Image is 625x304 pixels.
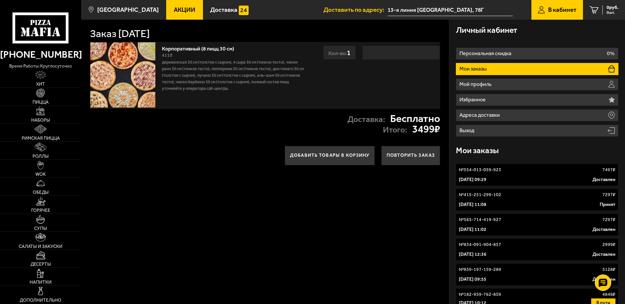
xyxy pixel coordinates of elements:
p: № 182-959-762-859 [459,291,501,298]
a: №554-013-059-9237497₽[DATE] 09:29Доставлен [456,164,619,186]
strong: Бесплатно [390,113,440,124]
a: №415-251-299-1027297₽[DATE] 11:08Принят [456,189,619,211]
p: Мой профиль [459,82,493,87]
p: Мои заказы [459,66,488,71]
span: Римская пицца [22,136,60,141]
p: [DATE] 09:55 [459,276,486,283]
a: №834-091-904-8572999₽[DATE] 12:36Доставлен [456,238,619,261]
p: [DATE] 11:08 [459,201,486,208]
p: 7297 ₽ [602,216,615,223]
span: Хит [36,82,45,87]
button: Добавить товары в корзину [285,146,375,165]
span: Напитки [30,280,52,285]
span: 0 руб. [607,5,618,10]
p: Выход [459,128,476,133]
p: № 554-013-059-923 [459,167,501,173]
p: [DATE] 11:02 [459,226,486,233]
span: 4110 [162,52,172,58]
span: Доставить по адресу: [324,7,388,13]
p: Деревенская 30 см (толстое с сыром), 4 сыра 30 см (тонкое тесто), Чикен Ранч 30 см (тонкое тесто)... [162,59,304,91]
p: Доставлен [592,226,615,233]
span: Пицца [33,100,49,105]
p: 0% [607,51,614,56]
a: №565-714-419-9277297₽[DATE] 11:02Доставлен [456,213,619,236]
p: [DATE] 09:29 [459,176,486,183]
p: Адреса доставки [459,112,502,118]
p: № 834-091-904-857 [459,241,501,248]
p: Персональная скидка [459,51,513,56]
h3: Мои заказы [456,147,499,155]
span: Обеды [33,190,49,195]
p: 2999 ₽ [602,241,615,248]
p: 5128 ₽ [602,266,615,273]
span: Дополнительно [20,298,61,303]
span: Доставка [210,7,237,13]
span: WOK [35,172,46,177]
span: Десерты [31,262,51,267]
p: [DATE] 12:36 [459,251,486,258]
p: № 859-197-159-289 [459,266,501,273]
p: № 565-714-419-927 [459,216,501,223]
p: 7497 ₽ [602,167,615,173]
p: 7297 ₽ [602,192,615,198]
p: Итого: [383,126,407,134]
a: №859-197-159-2895128₽[DATE] 09:55Доставлен [456,263,619,286]
span: Салаты и закуски [19,244,62,249]
strong: 3499 ₽ [412,124,440,134]
span: Наборы [31,118,50,123]
p: Принят [600,201,615,208]
span: Горячее [31,208,50,213]
img: 15daf4d41897b9f0e9f617042186c801.svg [239,6,249,15]
p: 4848 ₽ [602,291,615,298]
p: Доставка: [347,115,385,124]
p: Доставлен [592,276,615,283]
span: Супы [34,226,47,231]
p: Доставлен [592,176,615,183]
span: 0 шт. [607,10,618,14]
p: № 415-251-299-102 [459,192,501,198]
span: [GEOGRAPHIC_DATA] [97,7,159,13]
span: Акции [174,7,195,13]
h3: Личный кабинет [456,26,517,34]
p: Доставлен [592,251,615,258]
p: Избранное [459,97,487,102]
button: Повторить заказ [381,146,440,165]
div: Кол-во: [323,46,356,60]
span: 13-я линия Васильевского острова, 78Г [388,4,513,16]
span: В кабинет [548,7,576,13]
span: Роллы [33,154,49,159]
input: Ваш адрес доставки [388,4,513,16]
a: Корпоративный (8 пицц 30 см) [162,44,241,52]
span: 1 [347,49,350,57]
h1: Заказ [DATE] [90,29,150,39]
